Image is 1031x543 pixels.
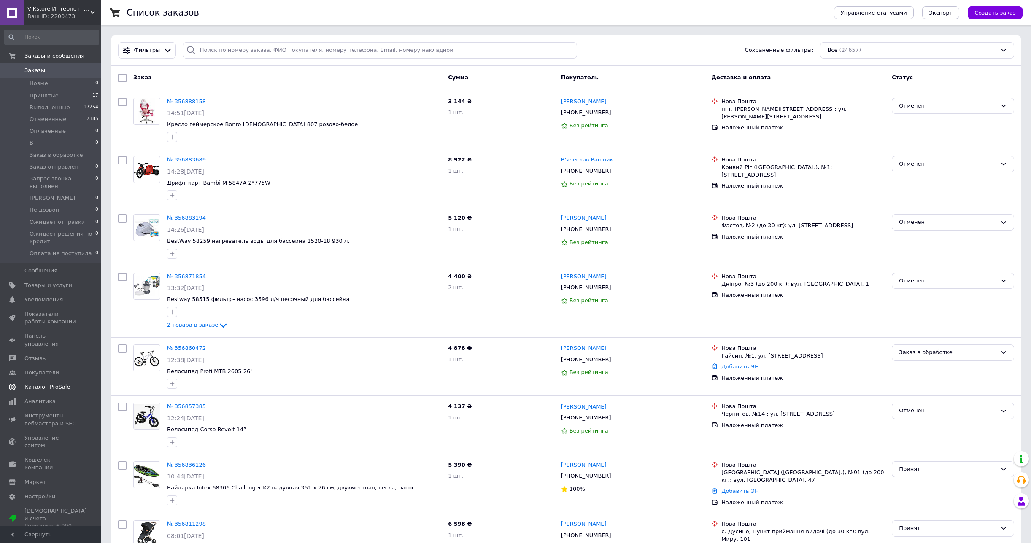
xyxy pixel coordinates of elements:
span: Сумма [448,74,468,81]
span: [PERSON_NAME] [30,194,75,202]
div: Нова Пошта [721,344,885,352]
span: 3 144 ₴ [448,98,472,105]
span: 14:51[DATE] [167,110,204,116]
a: № 356871854 [167,273,206,280]
span: Принятые [30,92,59,99]
button: Управление статусами [834,6,914,19]
span: Кресло геймерское Bonro [DEMOGRAPHIC_DATA] 807 розово-белое [167,121,358,127]
a: Добавить ЭН [721,488,758,494]
span: [PHONE_NUMBER] [561,168,611,174]
a: [PERSON_NAME] [561,98,607,106]
a: № 356836126 [167,462,206,468]
span: 0 [95,80,98,87]
a: Дрифт карт Bambi M 5847A 2*775W [167,180,270,186]
a: Байдарка Intex 68306 Challenger K2 надувная 351 х 76 см, двухместная, весла, насос [167,484,415,491]
div: Нова Пошта [721,520,885,528]
span: 2 товара в заказе [167,322,218,328]
span: Аналитика [24,398,56,405]
span: Без рейтинга [569,239,608,245]
div: Нова Пошта [721,214,885,222]
img: Фото товару [134,348,160,368]
div: Гайсин, №1: ул. [STREET_ADDRESS] [721,352,885,360]
span: 0 [95,194,98,202]
div: Нова Пошта [721,403,885,410]
span: 1 шт. [448,109,463,116]
span: Настройки [24,493,55,500]
span: Сообщения [24,267,57,274]
img: Фото товару [134,219,160,237]
div: Нова Пошта [721,461,885,469]
span: [PHONE_NUMBER] [561,356,611,363]
span: Без рейтинга [569,369,608,375]
a: Фото товару [133,214,160,241]
span: [PHONE_NUMBER] [561,284,611,290]
div: Отменен [899,277,997,285]
div: Отменен [899,160,997,169]
span: Отмененные [30,116,66,123]
a: Добавить ЭН [721,363,758,370]
div: Отменен [899,102,997,110]
a: № 356883194 [167,215,206,221]
div: Отменен [899,218,997,227]
span: Статус [892,74,913,81]
span: Все [827,46,837,54]
span: 0 [95,230,98,245]
a: Велосипед Corso Revolt 14” [167,426,246,433]
span: Управление сайтом [24,434,78,449]
button: Экспорт [922,6,959,19]
span: 6 598 ₴ [448,521,472,527]
span: [PHONE_NUMBER] [561,414,611,421]
a: Bestway 58515 фильтр- насос 3596 л/ч песочный для бассейна [167,296,350,302]
span: Заказ [133,74,151,81]
span: [PHONE_NUMBER] [561,532,611,538]
span: Покупатель [561,74,599,81]
div: Prom микс 6 000 [24,522,87,530]
span: Кошелек компании [24,456,78,471]
a: Фото товару [133,461,160,488]
span: 0 [95,127,98,135]
span: 14:26[DATE] [167,226,204,233]
div: Нова Пошта [721,273,885,280]
span: 100% [569,486,585,492]
span: 4 400 ₴ [448,273,472,280]
span: [PHONE_NUMBER] [561,109,611,116]
a: [PERSON_NAME] [561,520,607,528]
div: Наложенный платеж [721,374,885,382]
a: № 356860472 [167,345,206,351]
span: 0 [95,175,98,190]
span: Отзывы [24,355,47,362]
div: с. Дусино, Пункт приймання-видачі (до 30 кг): вул. Миру, 101 [721,528,885,543]
a: [PERSON_NAME] [561,273,607,281]
span: Покупатели [24,369,59,376]
div: Наложенный платеж [721,124,885,132]
a: Фото товару [133,403,160,430]
span: (24657) [839,47,861,53]
div: Чернигов, №14 : ул. [STREET_ADDRESS] [721,410,885,418]
div: Отменен [899,406,997,415]
span: Панель управления [24,332,78,347]
span: Уведомления [24,296,63,304]
div: Наложенный платеж [721,291,885,299]
span: [DEMOGRAPHIC_DATA] и счета [24,507,87,530]
a: [PERSON_NAME] [561,214,607,222]
span: Фильтры [134,46,160,54]
span: Без рейтинга [569,180,608,187]
span: Сохраненные фильтры: [745,46,814,54]
span: 8 922 ₴ [448,156,472,163]
span: [PHONE_NUMBER] [561,226,611,232]
span: Товары и услуги [24,282,72,289]
span: Заказ отправлен [30,163,78,171]
div: пгт. [PERSON_NAME][STREET_ADDRESS]: ул. [PERSON_NAME][STREET_ADDRESS] [721,105,885,121]
span: Новые [30,80,48,87]
div: Ваш ID: 2200473 [27,13,101,20]
span: Без рейтинга [569,427,608,434]
span: Без рейтинга [569,297,608,304]
span: 1 шт. [448,226,463,232]
span: Выполненные [30,104,70,111]
span: Заказ в обработке [30,151,83,159]
span: Запрос звонка выполнен [30,175,95,190]
span: Оплаченные [30,127,66,135]
a: Велосипед Profi MTB 2605 26" [167,368,253,374]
